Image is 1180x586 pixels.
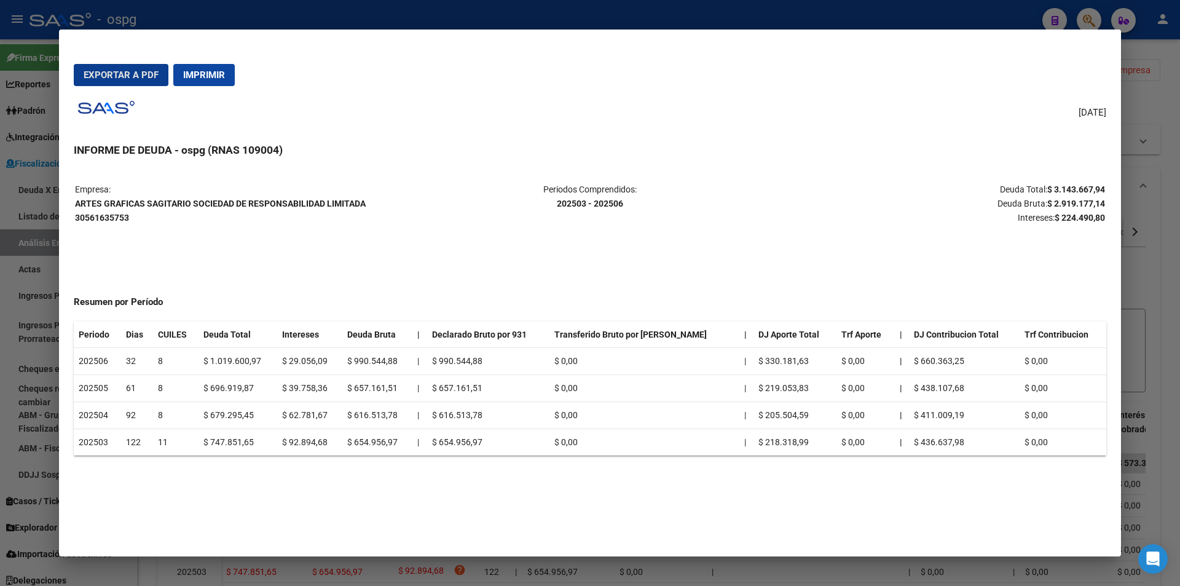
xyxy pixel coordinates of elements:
[121,375,153,402] td: 61
[1055,213,1105,223] strong: $ 224.490,80
[427,375,549,402] td: $ 657.161,51
[199,322,278,348] th: Deuda Total
[412,348,427,375] td: |
[549,322,739,348] th: Transferido Bruto por [PERSON_NAME]
[1020,322,1106,348] th: Trf Contribucion
[412,429,427,456] td: |
[1138,544,1168,574] div: Open Intercom Messenger
[412,402,427,429] td: |
[1047,184,1105,194] strong: $ 3.143.667,94
[753,375,836,402] td: $ 219.053,83
[74,64,168,86] button: Exportar a PDF
[1047,199,1105,208] strong: $ 2.919.177,14
[739,402,753,429] td: |
[121,402,153,429] td: 92
[427,348,549,375] td: $ 990.544,88
[199,375,278,402] td: $ 696.919,87
[1020,348,1106,375] td: $ 0,00
[895,375,909,402] th: |
[895,429,909,456] th: |
[153,348,199,375] td: 8
[121,322,153,348] th: Dias
[753,348,836,375] td: $ 330.181,63
[84,69,159,81] span: Exportar a PDF
[836,322,895,348] th: Trf Aporte
[199,348,278,375] td: $ 1.019.600,97
[75,199,366,223] strong: ARTES GRAFICAS SAGITARIO SOCIEDAD DE RESPONSABILIDAD LIMITADA 30561635753
[74,295,1106,309] h4: Resumen por Período
[199,429,278,456] td: $ 747.851,65
[427,402,549,429] td: $ 616.513,78
[74,142,1106,158] h3: INFORME DE DEUDA - ospg (RNAS 109004)
[173,64,235,86] button: Imprimir
[1020,375,1106,402] td: $ 0,00
[419,183,761,211] p: Periodos Comprendidos:
[74,322,121,348] th: Periodo
[909,348,1020,375] td: $ 660.363,25
[74,402,121,429] td: 202504
[549,429,739,456] td: $ 0,00
[277,429,342,456] td: $ 92.894,68
[277,375,342,402] td: $ 39.758,36
[549,348,739,375] td: $ 0,00
[121,348,153,375] td: 32
[342,348,413,375] td: $ 990.544,88
[895,348,909,375] th: |
[753,429,836,456] td: $ 218.318,99
[1020,402,1106,429] td: $ 0,00
[836,348,895,375] td: $ 0,00
[753,402,836,429] td: $ 205.504,59
[909,402,1020,429] td: $ 411.009,19
[74,375,121,402] td: 202505
[412,322,427,348] th: |
[549,375,739,402] td: $ 0,00
[277,348,342,375] td: $ 29.056,09
[199,402,278,429] td: $ 679.295,45
[427,322,549,348] th: Declarado Bruto por 931
[739,322,753,348] th: |
[153,322,199,348] th: CUILES
[739,375,753,402] td: |
[549,402,739,429] td: $ 0,00
[342,322,413,348] th: Deuda Bruta
[74,348,121,375] td: 202506
[739,429,753,456] td: |
[277,322,342,348] th: Intereses
[153,375,199,402] td: 8
[909,429,1020,456] td: $ 436.637,98
[342,375,413,402] td: $ 657.161,51
[753,322,836,348] th: DJ Aporte Total
[153,402,199,429] td: 8
[909,322,1020,348] th: DJ Contribucion Total
[342,429,413,456] td: $ 654.956,97
[836,429,895,456] td: $ 0,00
[739,348,753,375] td: |
[895,402,909,429] th: |
[909,375,1020,402] td: $ 438.107,68
[763,183,1105,224] p: Deuda Total: Deuda Bruta: Intereses:
[121,429,153,456] td: 122
[557,199,623,208] strong: 202503 - 202506
[74,429,121,456] td: 202503
[412,375,427,402] td: |
[75,183,417,224] p: Empresa:
[277,402,342,429] td: $ 62.781,67
[153,429,199,456] td: 11
[1020,429,1106,456] td: $ 0,00
[342,402,413,429] td: $ 616.513,78
[836,375,895,402] td: $ 0,00
[183,69,225,81] span: Imprimir
[836,402,895,429] td: $ 0,00
[427,429,549,456] td: $ 654.956,97
[1079,106,1106,120] span: [DATE]
[895,322,909,348] th: |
